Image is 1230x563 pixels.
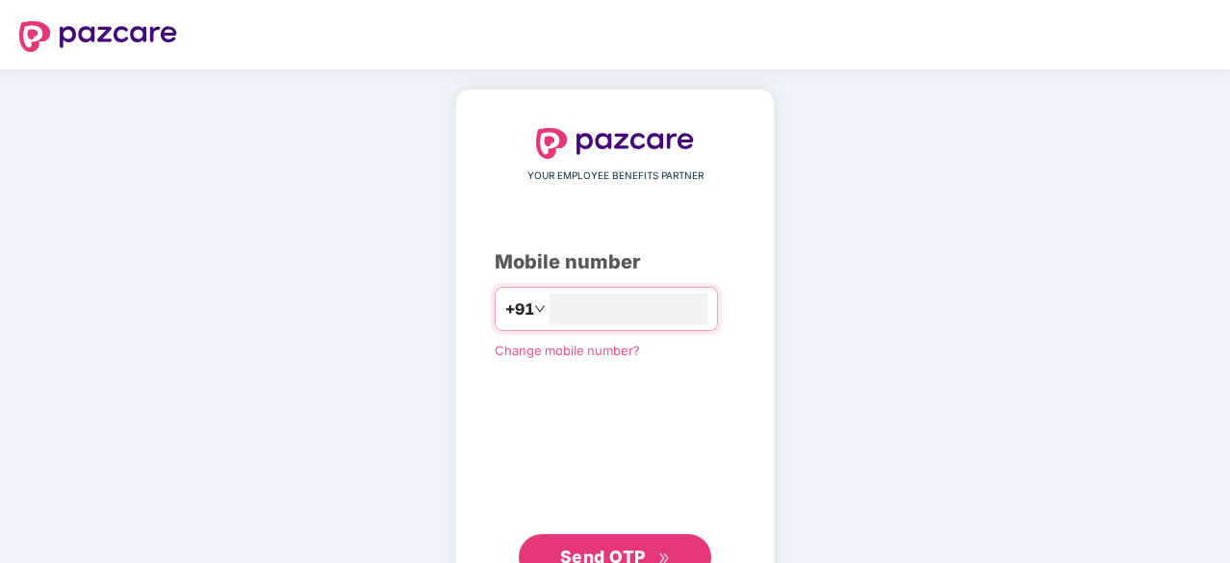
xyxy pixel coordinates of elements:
div: Mobile number [495,247,735,277]
img: logo [536,128,694,159]
span: down [534,303,546,315]
img: logo [19,21,177,52]
a: Change mobile number? [495,343,640,358]
span: +91 [505,297,534,321]
span: YOUR EMPLOYEE BENEFITS PARTNER [527,168,704,184]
